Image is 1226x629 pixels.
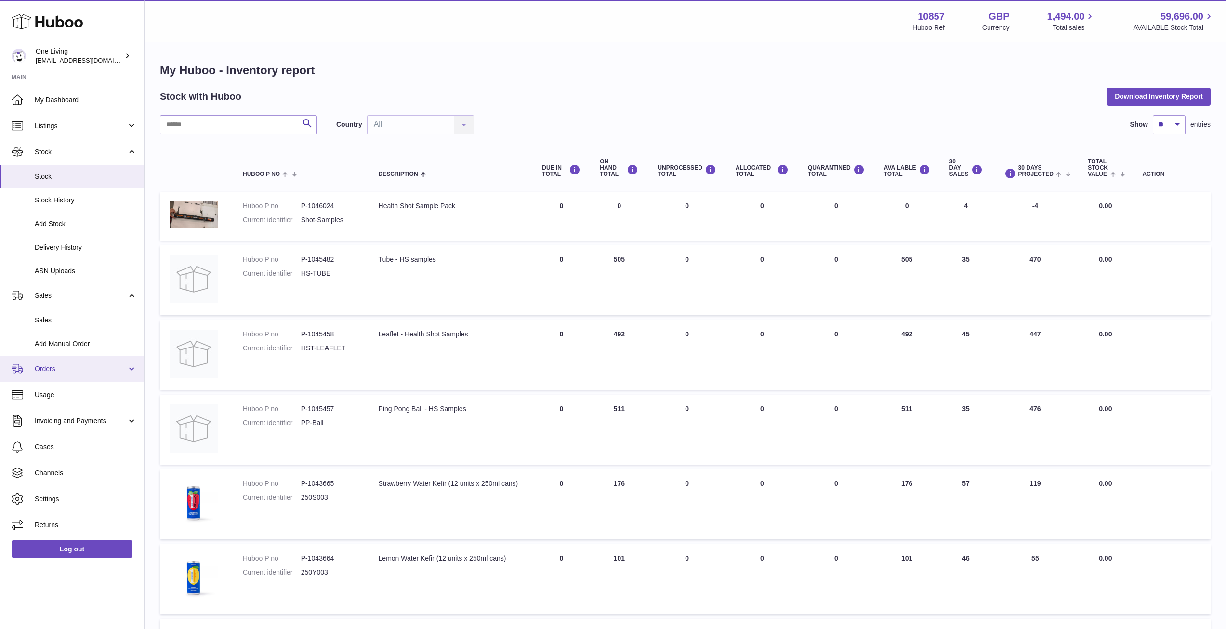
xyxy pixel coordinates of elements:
[726,395,798,465] td: 0
[35,147,127,157] span: Stock
[1099,202,1112,210] span: 0.00
[379,255,523,264] div: Tube - HS samples
[301,418,359,428] dd: PP-Ball
[170,255,218,303] img: product image
[243,479,301,488] dt: Huboo P no
[874,245,940,315] td: 505
[243,269,301,278] dt: Current identifier
[874,395,940,465] td: 511
[35,495,137,504] span: Settings
[1018,165,1054,177] span: 30 DAYS PROJECTED
[1088,159,1108,178] span: Total stock value
[379,330,523,339] div: Leaflet - Health Shot Samples
[35,196,137,205] span: Stock History
[12,540,132,558] a: Log out
[35,219,137,228] span: Add Stock
[36,47,122,65] div: One Living
[874,544,940,614] td: 101
[874,320,940,390] td: 492
[532,544,590,614] td: 0
[992,320,1079,390] td: 447
[982,23,1010,32] div: Currency
[590,320,648,390] td: 492
[726,469,798,539] td: 0
[336,120,362,129] label: Country
[532,469,590,539] td: 0
[301,344,359,353] dd: HST-LEAFLET
[35,364,127,374] span: Orders
[532,192,590,241] td: 0
[35,339,137,348] span: Add Manual Order
[243,330,301,339] dt: Huboo P no
[884,164,930,177] div: AVAILABLE Total
[301,215,359,225] dd: Shot-Samples
[301,330,359,339] dd: P-1045458
[243,171,280,177] span: Huboo P no
[590,544,648,614] td: 101
[243,344,301,353] dt: Current identifier
[532,395,590,465] td: 0
[301,554,359,563] dd: P-1043664
[590,469,648,539] td: 176
[35,416,127,426] span: Invoicing and Payments
[989,10,1009,23] strong: GBP
[600,159,638,178] div: ON HAND Total
[1099,554,1112,562] span: 0.00
[243,215,301,225] dt: Current identifier
[992,469,1079,539] td: 119
[726,245,798,315] td: 0
[379,479,523,488] div: Strawberry Water Kefir (12 units x 250ml cans)
[160,63,1211,78] h1: My Huboo - Inventory report
[1099,480,1112,487] span: 0.00
[648,245,726,315] td: 0
[940,469,992,539] td: 57
[1099,255,1112,263] span: 0.00
[243,554,301,563] dt: Huboo P no
[160,90,241,103] h2: Stock with Huboo
[379,171,418,177] span: Description
[35,121,127,131] span: Listings
[170,404,218,453] img: product image
[35,316,137,325] span: Sales
[35,521,137,530] span: Returns
[301,255,359,264] dd: P-1045482
[992,395,1079,465] td: 476
[1047,10,1085,23] span: 1,494.00
[834,405,838,413] span: 0
[1053,23,1095,32] span: Total sales
[992,245,1079,315] td: 470
[35,390,137,400] span: Usage
[532,320,590,390] td: 0
[658,164,716,177] div: UNPROCESSED Total
[590,245,648,315] td: 505
[918,10,945,23] strong: 10857
[648,192,726,241] td: 0
[542,164,580,177] div: DUE IN TOTAL
[1160,10,1203,23] span: 59,696.00
[301,269,359,278] dd: HS-TUBE
[648,395,726,465] td: 0
[170,201,218,228] img: product image
[992,192,1079,241] td: -4
[1190,120,1211,129] span: entries
[940,192,992,241] td: 4
[1099,330,1112,338] span: 0.00
[243,568,301,577] dt: Current identifier
[379,404,523,414] div: Ping Pong Ball - HS Samples
[1130,120,1148,129] label: Show
[726,320,798,390] td: 0
[874,469,940,539] td: 176
[834,255,838,263] span: 0
[726,192,798,241] td: 0
[243,255,301,264] dt: Huboo P no
[590,395,648,465] td: 511
[379,201,523,211] div: Health Shot Sample Pack
[940,544,992,614] td: 46
[940,320,992,390] td: 45
[35,442,137,452] span: Cases
[301,404,359,414] dd: P-1045457
[301,568,359,577] dd: 250Y003
[1047,10,1096,32] a: 1,494.00 Total sales
[949,159,983,178] div: 30 DAY SALES
[1133,10,1214,32] a: 59,696.00 AVAILABLE Stock Total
